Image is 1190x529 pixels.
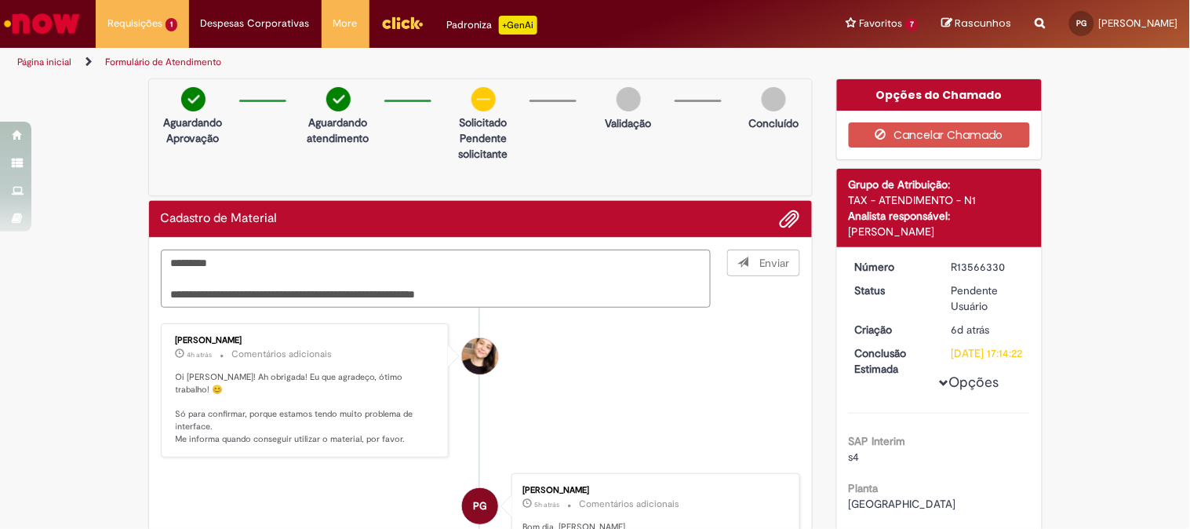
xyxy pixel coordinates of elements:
[12,48,781,77] ul: Trilhas de página
[187,350,213,359] span: 4h atrás
[849,434,906,448] b: SAP Interim
[859,16,902,31] span: Favoritos
[326,87,351,111] img: check-circle-green.png
[849,481,879,495] b: Planta
[606,115,652,131] p: Validação
[499,16,537,35] p: +GenAi
[952,322,1024,337] div: 25/09/2025 12:03:42
[446,130,522,162] p: Pendente solicitante
[381,11,424,35] img: click_logo_yellow_360x200.png
[105,56,221,68] a: Formulário de Atendimento
[952,323,990,337] time: 25/09/2025 12:03:42
[780,209,800,229] button: Adicionar anexos
[843,345,940,377] dt: Conclusão Estimada
[849,192,1030,208] div: TAX - ATENDIMENTO - N1
[952,323,990,337] span: 6d atrás
[534,500,559,509] time: 30/09/2025 09:53:01
[849,450,860,464] span: s4
[107,16,162,31] span: Requisições
[1099,16,1178,30] span: [PERSON_NAME]
[17,56,71,68] a: Página inicial
[473,487,487,525] span: PG
[462,338,498,374] div: Sabrina De Vasconcelos
[446,115,522,130] p: Solicitado
[955,16,1012,31] span: Rascunhos
[176,371,437,445] p: Oi [PERSON_NAME]! Ah obrigada! Eu que agradeço, ótimo trabalho! 😊 Só para confirmar, porque estam...
[843,259,940,275] dt: Número
[187,350,213,359] time: 30/09/2025 10:06:31
[942,16,1012,31] a: Rascunhos
[849,122,1030,148] button: Cancelar Chamado
[617,87,641,111] img: img-circle-grey.png
[849,497,956,511] span: [GEOGRAPHIC_DATA]
[748,115,799,131] p: Concluído
[534,500,559,509] span: 5h atrás
[843,322,940,337] dt: Criação
[849,224,1030,239] div: [PERSON_NAME]
[201,16,310,31] span: Despesas Corporativas
[849,177,1030,192] div: Grupo de Atribuição:
[843,283,940,298] dt: Status
[952,345,1024,361] div: [DATE] 17:14:22
[232,348,333,361] small: Comentários adicionais
[952,259,1024,275] div: R13566330
[849,208,1030,224] div: Analista responsável:
[905,18,919,31] span: 7
[447,16,537,35] div: Padroniza
[181,87,206,111] img: check-circle-green.png
[522,486,784,495] div: [PERSON_NAME]
[762,87,786,111] img: img-circle-grey.png
[161,212,278,226] h2: Cadastro de Material Histórico de tíquete
[333,16,358,31] span: More
[155,115,231,146] p: Aguardando Aprovação
[1077,18,1087,28] span: PG
[300,115,377,146] p: Aguardando atendimento
[952,283,1024,314] div: Pendente Usuário
[2,8,82,39] img: ServiceNow
[471,87,496,111] img: circle-minus.png
[462,488,498,524] div: Pedro Oliveira De Goes
[161,250,711,308] textarea: Digite sua mensagem aqui...
[166,18,177,31] span: 1
[176,336,437,345] div: [PERSON_NAME]
[837,79,1042,111] div: Opções do Chamado
[579,498,679,511] small: Comentários adicionais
